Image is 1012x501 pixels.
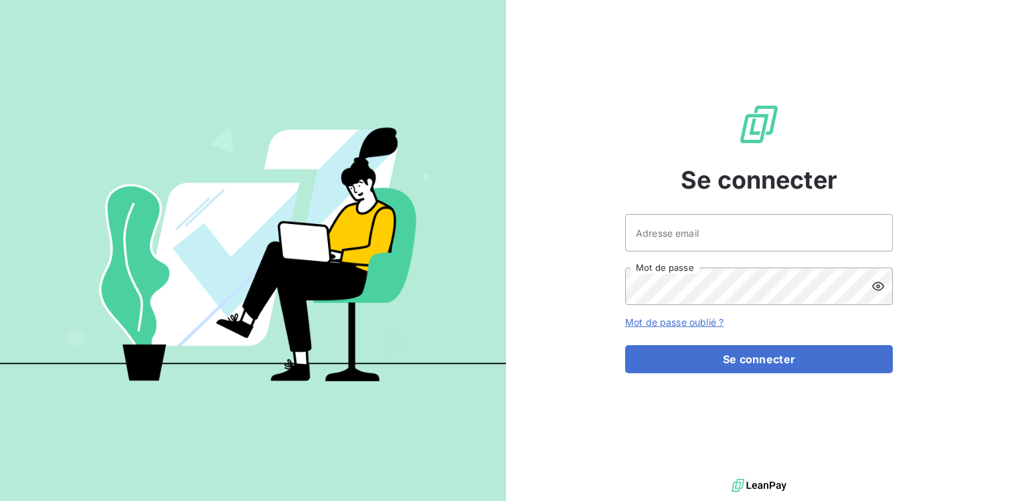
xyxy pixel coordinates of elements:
button: Se connecter [625,345,893,373]
img: logo [732,476,786,496]
input: placeholder [625,214,893,252]
a: Mot de passe oublié ? [625,316,724,328]
img: Logo LeanPay [738,103,780,146]
span: Se connecter [681,162,837,198]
